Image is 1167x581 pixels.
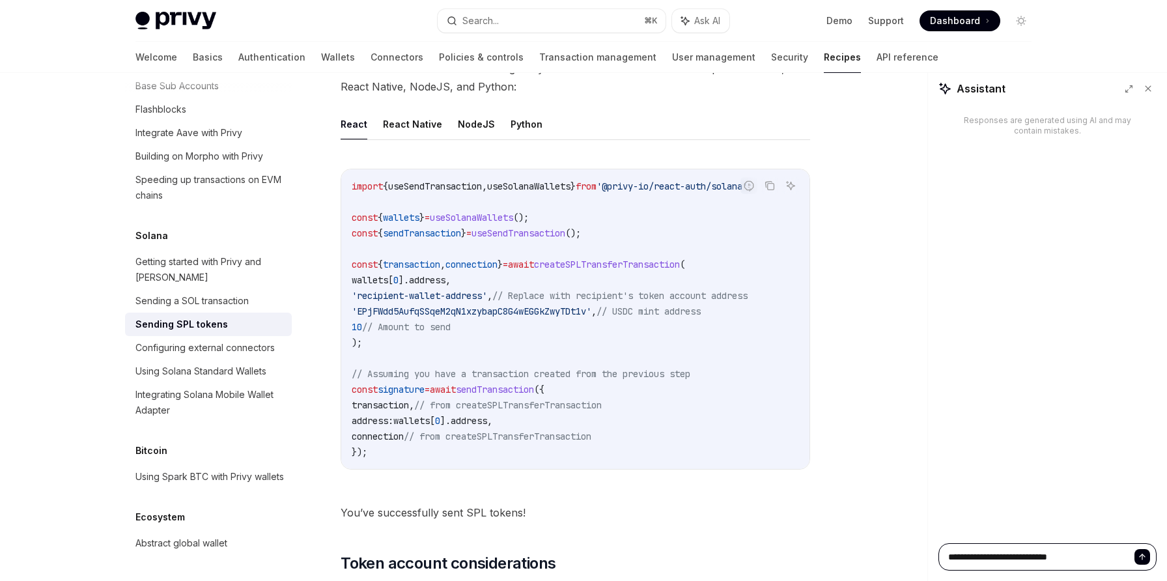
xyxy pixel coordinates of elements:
span: from [576,180,597,192]
a: Integrating Solana Mobile Wallet Adapter [125,383,292,422]
span: = [466,227,471,239]
span: transaction [352,399,409,411]
button: Toggle dark mode [1011,10,1032,31]
span: Token account considerations [341,553,555,574]
span: await [508,259,534,270]
span: } [419,212,425,223]
div: Getting started with Privy and [PERSON_NAME] [135,254,284,285]
button: Ask AI [782,177,799,194]
span: '@privy-io/react-auth/solana' [597,180,748,192]
a: Welcome [135,42,177,73]
span: { [383,180,388,192]
span: // USDC mint address [597,305,701,317]
span: , [409,399,414,411]
span: = [425,212,430,223]
span: } [461,227,466,239]
span: address [451,415,487,427]
h5: Bitcoin [135,443,167,459]
a: Dashboard [920,10,1000,31]
span: }); [352,446,367,458]
a: Connectors [371,42,423,73]
span: useSolanaWallets [487,180,570,192]
span: [ [388,274,393,286]
span: const [352,212,378,223]
a: Authentication [238,42,305,73]
span: { [378,227,383,239]
a: API reference [877,42,938,73]
div: Integrate Aave with Privy [135,125,242,141]
a: Sending SPL tokens [125,313,292,336]
span: sendTransaction [383,227,461,239]
a: Transaction management [539,42,656,73]
a: Basics [193,42,223,73]
div: Using Spark BTC with Privy wallets [135,469,284,485]
h5: Ecosystem [135,509,185,525]
span: , [482,180,487,192]
span: 0 [435,415,440,427]
a: User management [672,42,755,73]
a: Using Spark BTC with Privy wallets [125,465,292,489]
a: Integrate Aave with Privy [125,121,292,145]
a: Demo [826,14,852,27]
span: // from createSPLTransferTransaction [404,431,591,442]
span: (); [565,227,581,239]
span: , [487,290,492,302]
span: } [570,180,576,192]
div: Building on Morpho with Privy [135,149,263,164]
span: [ [430,415,435,427]
span: ( [680,259,685,270]
span: Assistant [957,81,1005,96]
button: React Native [383,109,442,139]
button: Search...⌘K [438,9,666,33]
a: Using Solana Standard Wallets [125,360,292,383]
span: ); [352,337,362,348]
span: transaction [383,259,440,270]
span: await [430,384,456,395]
a: Recipes [824,42,861,73]
span: , [440,259,445,270]
span: // Assuming you have a transaction created from the previous step [352,368,690,380]
div: Sending SPL tokens [135,317,228,332]
span: Dashboard [930,14,980,27]
button: NodeJS [458,109,495,139]
span: const [352,259,378,270]
a: Building on Morpho with Privy [125,145,292,168]
a: Getting started with Privy and [PERSON_NAME] [125,250,292,289]
div: Responses are generated using AI and may contain mistakes. [959,115,1136,136]
span: = [503,259,508,270]
span: import [352,180,383,192]
span: ]. [440,415,451,427]
a: Policies & controls [439,42,524,73]
span: You’ve successfully sent SPL tokens! [341,503,810,522]
span: useSendTransaction [388,180,482,192]
div: Abstract global wallet [135,535,227,551]
span: 10 [352,321,362,333]
span: wallets [352,274,388,286]
span: 0 [393,274,399,286]
button: Ask AI [672,9,729,33]
span: // Amount to send [362,321,451,333]
span: You can send the transaction using Privy’s different SDKs. Below are examples for React, React Na... [341,59,810,96]
span: // Replace with recipient's token account address [492,290,748,302]
a: Flashblocks [125,98,292,121]
span: address: [352,415,393,427]
span: // from createSPLTransferTransaction [414,399,602,411]
span: 'recipient-wallet-address' [352,290,487,302]
span: Ask AI [694,14,720,27]
img: light logo [135,12,216,30]
span: , [591,305,597,317]
span: (); [513,212,529,223]
span: createSPLTransferTransaction [534,259,680,270]
a: Sending a SOL transaction [125,289,292,313]
span: const [352,227,378,239]
span: sendTransaction [456,384,534,395]
a: Support [868,14,904,27]
span: address [409,274,445,286]
span: connection [352,431,404,442]
div: Configuring external connectors [135,340,275,356]
span: { [378,259,383,270]
span: signature [378,384,425,395]
span: = [425,384,430,395]
span: const [352,384,378,395]
span: , [445,274,451,286]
